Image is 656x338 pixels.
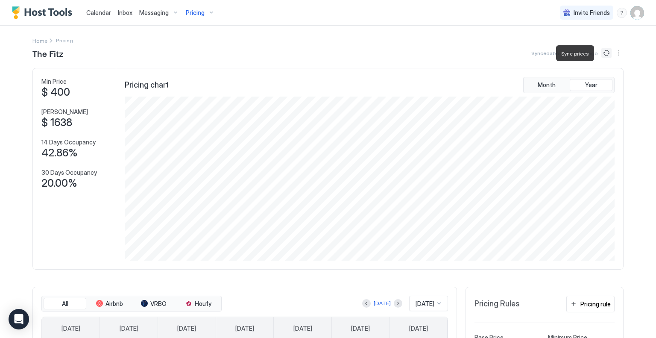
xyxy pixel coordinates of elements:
[41,296,222,312] div: tab-group
[12,6,76,19] a: Host Tools Logo
[416,300,434,308] span: [DATE]
[139,9,169,17] span: Messaging
[88,298,131,310] button: Airbnb
[186,9,205,17] span: Pricing
[44,298,86,310] button: All
[617,8,627,18] div: menu
[351,325,370,332] span: [DATE]
[105,300,123,308] span: Airbnb
[525,79,568,91] button: Month
[32,47,64,59] span: The Fitz
[409,325,428,332] span: [DATE]
[86,9,111,16] span: Calendar
[32,36,47,45] div: Breadcrumb
[601,48,612,58] button: Sync prices
[362,299,371,308] button: Previous month
[613,48,624,58] div: menu
[531,50,598,56] span: Synced about 14 hours ago
[32,38,47,44] span: Home
[61,325,80,332] span: [DATE]
[580,300,611,309] div: Pricing rule
[41,169,97,176] span: 30 Days Occupancy
[293,325,312,332] span: [DATE]
[120,325,138,332] span: [DATE]
[177,325,196,332] span: [DATE]
[523,77,615,93] div: tab-group
[177,298,220,310] button: Houfy
[372,298,392,309] button: [DATE]
[125,80,169,90] span: Pricing chart
[613,48,624,58] button: More options
[538,81,556,89] span: Month
[585,81,597,89] span: Year
[41,108,88,116] span: [PERSON_NAME]
[150,300,167,308] span: VRBO
[566,296,615,312] button: Pricing rule
[41,86,70,99] span: $ 400
[41,138,96,146] span: 14 Days Occupancy
[118,9,132,16] span: Inbox
[195,300,211,308] span: Houfy
[132,298,175,310] button: VRBO
[86,8,111,17] a: Calendar
[41,147,78,159] span: 42.86%
[474,299,520,309] span: Pricing Rules
[41,116,72,129] span: $ 1638
[394,299,402,308] button: Next month
[118,8,132,17] a: Inbox
[9,309,29,329] div: Open Intercom Messenger
[374,300,391,307] div: [DATE]
[570,79,612,91] button: Year
[41,78,67,85] span: Min Price
[62,300,68,308] span: All
[41,177,77,190] span: 20.00%
[235,325,254,332] span: [DATE]
[630,6,644,20] div: User profile
[561,50,589,57] span: Sync prices
[574,9,610,17] span: Invite Friends
[32,36,47,45] a: Home
[56,37,73,44] span: Breadcrumb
